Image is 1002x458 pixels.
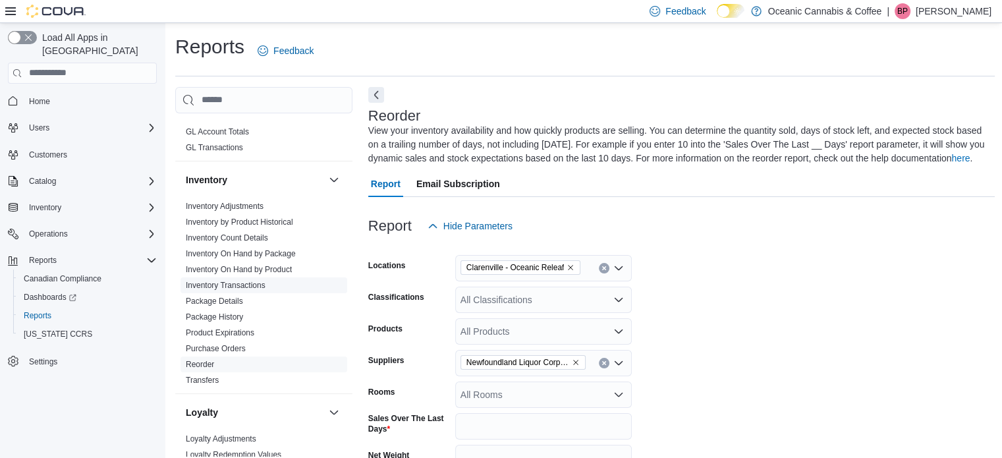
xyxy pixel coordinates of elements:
span: Washington CCRS [18,326,157,342]
h1: Reports [175,34,244,60]
a: Reports [18,308,57,324]
a: Package History [186,312,243,322]
label: Sales Over The Last Days [368,413,450,434]
span: BP [897,3,908,19]
span: Dashboards [24,292,76,302]
span: Inventory [29,202,61,213]
span: Product Expirations [186,328,254,338]
button: Customers [3,145,162,164]
span: Inventory On Hand by Package [186,248,296,259]
img: Cova [26,5,86,18]
span: Report [371,171,401,197]
a: Inventory Adjustments [186,202,264,211]
button: Users [24,120,55,136]
span: Home [29,96,50,107]
a: Inventory Count Details [186,233,268,243]
span: Operations [29,229,68,239]
span: Operations [24,226,157,242]
button: Next [368,87,384,103]
input: Dark Mode [717,4,744,18]
span: Canadian Compliance [24,273,101,284]
span: Users [24,120,157,136]
button: Catalog [3,172,162,190]
button: Loyalty [186,406,323,419]
button: Reports [3,251,162,270]
nav: Complex example [8,86,157,405]
a: GL Transactions [186,143,243,152]
button: Reports [24,252,62,268]
h3: Loyalty [186,406,218,419]
span: Inventory Transactions [186,280,265,291]
a: Loyalty Adjustments [186,434,256,444]
a: Reorder [186,360,214,369]
label: Suppliers [368,355,404,366]
span: Reports [24,252,157,268]
span: Package Details [186,296,243,306]
button: Inventory [3,198,162,217]
span: Load All Apps in [GEOGRAPHIC_DATA] [37,31,157,57]
div: Brooke Pynn [895,3,910,19]
button: Inventory [326,172,342,188]
a: Feedback [252,38,319,64]
span: Canadian Compliance [18,271,157,287]
span: Reports [18,308,157,324]
button: Remove Clarenville - Oceanic Releaf from selection in this group [567,264,574,272]
label: Rooms [368,387,395,397]
span: Catalog [24,173,157,189]
div: Finance [175,124,352,161]
h3: Inventory [186,173,227,186]
span: [US_STATE] CCRS [24,329,92,339]
a: here [951,153,970,163]
span: Inventory On Hand by Product [186,264,292,275]
span: Settings [29,357,57,367]
span: Settings [24,353,157,369]
a: Canadian Compliance [18,271,107,287]
a: Inventory Transactions [186,281,265,290]
button: Home [3,92,162,111]
button: Canadian Compliance [13,270,162,288]
span: Users [29,123,49,133]
button: Settings [3,351,162,370]
a: Inventory On Hand by Package [186,249,296,258]
button: Catalog [24,173,61,189]
span: Feedback [273,44,314,57]
button: Hide Parameters [422,213,518,239]
button: Operations [3,225,162,243]
h3: Reorder [368,108,420,124]
button: Open list of options [613,263,624,273]
span: Loyalty Adjustments [186,434,256,444]
a: Home [24,94,55,109]
span: Dashboards [18,289,157,305]
label: Locations [368,260,406,271]
label: Classifications [368,292,424,302]
button: Users [3,119,162,137]
span: Clarenville - Oceanic Releaf [466,261,565,274]
button: Clear input [599,263,609,273]
span: Inventory Adjustments [186,201,264,212]
span: GL Account Totals [186,127,249,137]
button: Inventory [186,173,323,186]
a: Customers [24,147,72,163]
button: Reports [13,306,162,325]
a: Inventory by Product Historical [186,217,293,227]
div: View your inventory availability and how quickly products are selling. You can determine the quan... [368,124,989,165]
span: Customers [24,146,157,163]
p: Oceanic Cannabis & Coffee [768,3,882,19]
button: Open list of options [613,295,624,305]
h3: Report [368,218,412,234]
a: Dashboards [18,289,82,305]
button: Operations [24,226,73,242]
button: Remove Newfoundland Liquor Corporation from selection in this group [572,358,580,366]
button: Inventory [24,200,67,215]
span: Purchase Orders [186,343,246,354]
a: Settings [24,354,63,370]
a: Product Expirations [186,328,254,337]
p: [PERSON_NAME] [916,3,991,19]
a: Inventory On Hand by Product [186,265,292,274]
a: GL Account Totals [186,127,249,136]
span: Feedback [665,5,706,18]
span: Newfoundland Liquor Corporation [466,356,569,369]
span: Inventory Count Details [186,233,268,243]
span: Reports [29,255,57,266]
